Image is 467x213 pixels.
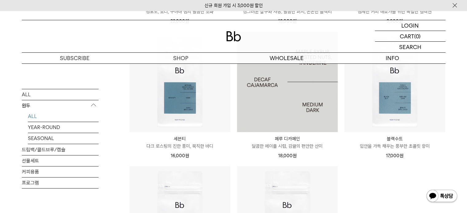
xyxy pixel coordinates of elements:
[293,153,297,158] span: 원
[399,153,403,158] span: 원
[28,133,99,144] a: SEASONAL
[22,53,128,63] a: SUBSCRIBE
[400,31,414,41] p: CART
[22,177,99,188] a: 프로그램
[340,53,446,63] p: INFO
[130,135,230,143] p: 세븐티
[185,153,189,158] span: 원
[22,144,99,155] a: 드립백/콜드브루/캡슐
[22,166,99,177] a: 커피용품
[375,20,446,31] a: LOGIN
[28,122,99,133] a: YEAR-ROUND
[414,31,421,41] p: (0)
[130,143,230,150] p: 다크 로스팅의 진한 풍미, 묵직한 바디
[128,53,234,63] a: SHOP
[204,3,263,8] a: 신규 회원 가입 시 3,000원 할인
[226,31,241,41] img: 로고
[344,135,445,143] p: 블랙수트
[344,135,445,150] a: 블랙수트 입안을 가득 채우는 풍부한 초콜릿 향미
[426,189,458,204] img: 카카오톡 채널 1:1 채팅 버튼
[22,155,99,166] a: 선물세트
[386,153,403,158] span: 17,000
[401,20,419,31] p: LOGIN
[278,153,297,158] span: 18,000
[237,135,338,143] p: 페루 디카페인
[237,32,338,132] a: 페루 디카페인
[375,31,446,42] a: CART (0)
[130,135,230,150] a: 세븐티 다크 로스팅의 진한 풍미, 묵직한 바디
[237,143,338,150] p: 달콤한 메이플 시럽, 감귤의 편안한 산미
[171,153,189,158] span: 16,000
[344,32,445,132] img: 블랙수트
[399,42,421,52] p: SEARCH
[344,143,445,150] p: 입안을 가득 채우는 풍부한 초콜릿 향미
[237,135,338,150] a: 페루 디카페인 달콤한 메이플 시럽, 감귤의 편안한 산미
[22,89,99,100] a: ALL
[28,111,99,122] a: ALL
[22,100,99,111] p: 원두
[237,32,338,132] img: 1000000082_add2_057.jpg
[130,32,230,132] img: 세븐티
[234,53,340,63] p: WHOLESALE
